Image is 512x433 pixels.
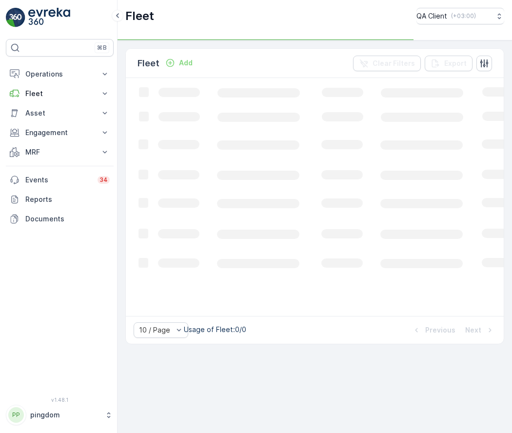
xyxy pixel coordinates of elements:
[8,407,24,423] div: PP
[6,405,114,425] button: PPpingdom
[6,84,114,103] button: Fleet
[444,59,467,68] p: Export
[6,103,114,123] button: Asset
[6,123,114,142] button: Engagement
[25,108,94,118] p: Asset
[465,325,481,335] p: Next
[416,11,447,21] p: QA Client
[138,57,159,70] p: Fleet
[464,324,496,336] button: Next
[6,142,114,162] button: MRF
[99,176,108,184] p: 34
[373,59,415,68] p: Clear Filters
[6,209,114,229] a: Documents
[6,64,114,84] button: Operations
[25,147,94,157] p: MRF
[6,170,114,190] a: Events34
[6,397,114,403] span: v 1.48.1
[161,57,197,69] button: Add
[6,8,25,27] img: logo
[25,69,94,79] p: Operations
[6,190,114,209] a: Reports
[25,214,110,224] p: Documents
[451,12,476,20] p: ( +03:00 )
[425,325,455,335] p: Previous
[416,8,504,24] button: QA Client(+03:00)
[411,324,456,336] button: Previous
[30,410,100,420] p: pingdom
[97,44,107,52] p: ⌘B
[125,8,154,24] p: Fleet
[28,8,70,27] img: logo_light-DOdMpM7g.png
[25,195,110,204] p: Reports
[25,128,94,138] p: Engagement
[25,89,94,98] p: Fleet
[25,175,92,185] p: Events
[425,56,473,71] button: Export
[353,56,421,71] button: Clear Filters
[184,325,246,335] p: Usage of Fleet : 0/0
[179,58,193,68] p: Add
